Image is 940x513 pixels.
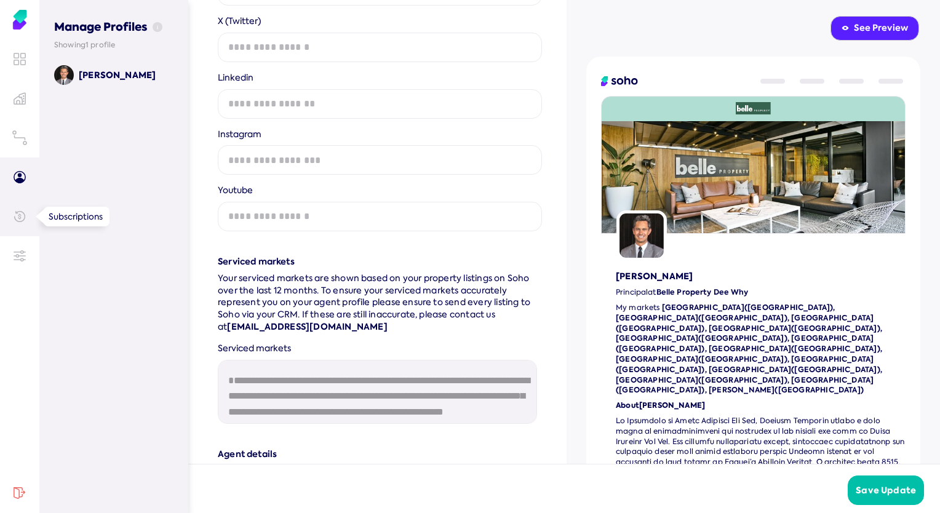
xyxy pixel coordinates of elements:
h3: Manage Profiles [54,5,173,35]
p: Principal at [616,287,906,298]
h3: Serviced markets [218,256,542,268]
button: Save Update [848,475,924,505]
div: Youtube [218,185,542,197]
b: Belle Property Dee Why [656,287,749,297]
img: Soho Agent Portal Home [10,10,30,30]
div: Serviced markets [218,343,542,355]
div: See Preview [842,22,908,34]
h3: Agent details [218,448,542,461]
img: cover [602,121,905,233]
p: Showing 1 profile [54,40,173,50]
h3: [PERSON_NAME] [616,271,906,283]
div: X (Twitter) [218,15,542,28]
button: See Preview [830,16,919,41]
span: My markets [616,303,659,312]
img: profile [616,210,667,261]
p: Your serviced markets are shown based on your property listings on Soho over the last 12 months. ... [218,272,542,333]
div: Linkedin [218,72,542,84]
p: [GEOGRAPHIC_DATA]([GEOGRAPHIC_DATA]), [GEOGRAPHIC_DATA]([GEOGRAPHIC_DATA]), [GEOGRAPHIC_DATA]([GE... [616,303,906,396]
a: [EMAIL_ADDRESS][DOMAIN_NAME] [227,320,387,333]
div: Instagram [218,129,542,141]
img: logo [601,76,638,86]
a: [PERSON_NAME] [54,65,173,85]
p: [PERSON_NAME] [79,69,156,81]
a: See Preview [829,15,920,42]
h3: About [PERSON_NAME] [616,400,906,411]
